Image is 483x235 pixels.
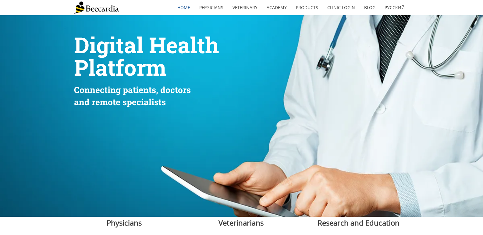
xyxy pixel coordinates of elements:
a: home [173,1,195,15]
span: and remote specialists [74,96,166,108]
a: Products [291,1,323,15]
span: Platform [74,53,166,82]
span: Physicians [107,218,142,228]
a: Blog [360,1,380,15]
a: Veterinary [228,1,262,15]
a: Русский [380,1,409,15]
a: Physicians [195,1,228,15]
a: Clinic Login [323,1,360,15]
a: Academy [262,1,291,15]
span: Digital Health [74,30,219,59]
img: Beecardia [74,2,119,14]
span: Connecting patients, doctors [74,84,191,95]
span: Veterinarians [218,218,264,228]
span: Research and Education [318,218,400,228]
